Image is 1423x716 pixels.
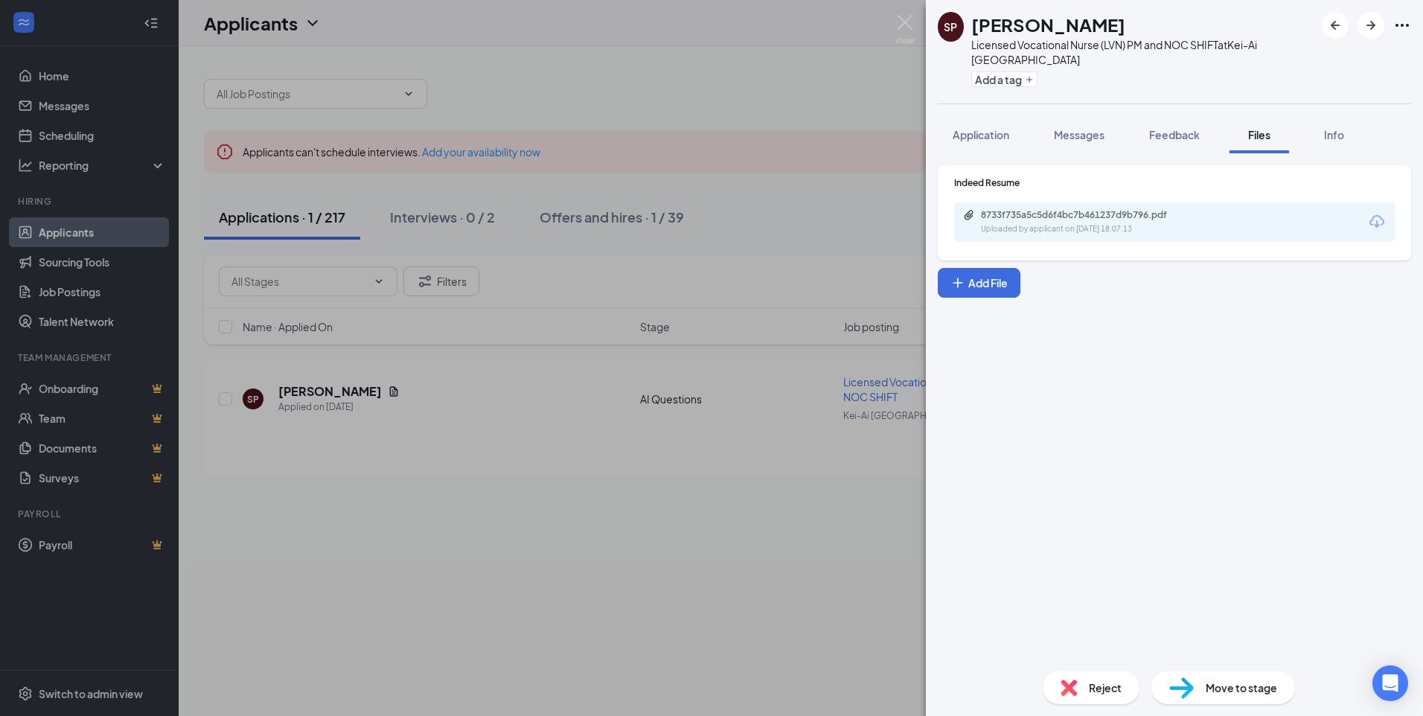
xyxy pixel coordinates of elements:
[1089,680,1122,696] span: Reject
[1393,16,1411,34] svg: Ellipses
[963,209,1204,235] a: Paperclip8733f735a5c5d6f4bc7b461237d9b796.pdfUploaded by applicant on [DATE] 18:07:13
[1248,128,1270,141] span: Files
[950,275,965,290] svg: Plus
[1368,213,1386,231] svg: Download
[1149,128,1200,141] span: Feedback
[1322,12,1349,39] button: ArrowLeftNew
[1025,75,1034,84] svg: Plus
[1324,128,1344,141] span: Info
[971,12,1125,37] h1: [PERSON_NAME]
[971,71,1037,87] button: PlusAdd a tag
[1362,16,1380,34] svg: ArrowRight
[981,223,1204,235] div: Uploaded by applicant on [DATE] 18:07:13
[971,37,1314,67] div: Licensed Vocational Nurse (LVN) PM and NOC SHIFT at Kei-Ai [GEOGRAPHIC_DATA]
[1358,12,1384,39] button: ArrowRight
[953,128,1009,141] span: Application
[981,209,1189,221] div: 8733f735a5c5d6f4bc7b461237d9b796.pdf
[1054,128,1104,141] span: Messages
[1372,665,1408,701] div: Open Intercom Messenger
[963,209,975,221] svg: Paperclip
[1206,680,1277,696] span: Move to stage
[1326,16,1344,34] svg: ArrowLeftNew
[938,268,1020,298] button: Add FilePlus
[954,176,1395,189] div: Indeed Resume
[944,19,957,34] div: SP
